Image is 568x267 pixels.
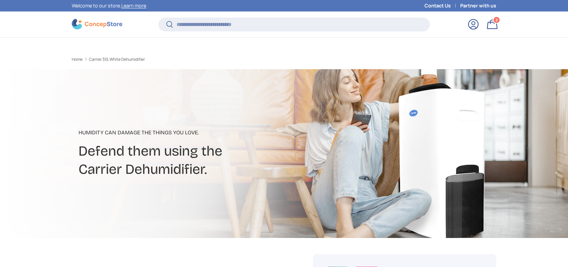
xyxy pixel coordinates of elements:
[496,17,498,22] span: 2
[72,19,122,29] img: ConcepStore
[78,142,337,179] h2: Defend them using the Carrier Dehumidifier.
[121,2,146,9] a: Learn more
[72,56,297,62] nav: Breadcrumbs
[72,2,146,9] p: Welcome to our store.
[78,129,337,137] p: Humidity can damage the things you love.
[424,2,460,9] a: Contact Us
[72,57,83,61] a: Home
[460,2,496,9] a: Partner with us
[89,57,145,61] a: Carrier 30L White Dehumidifier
